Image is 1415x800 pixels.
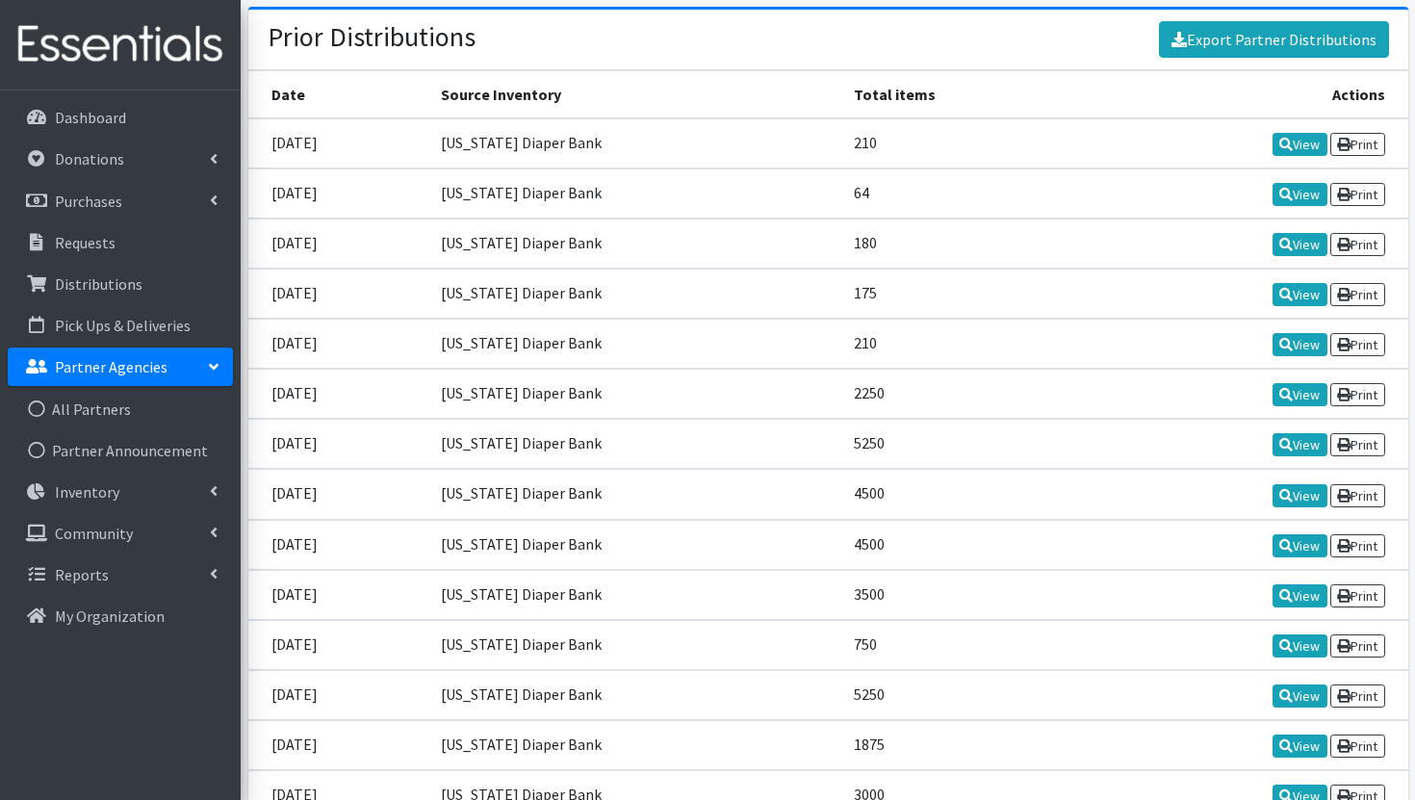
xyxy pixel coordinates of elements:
[842,720,1078,770] td: 1875
[55,524,133,543] p: Community
[248,219,430,269] td: [DATE]
[248,369,430,419] td: [DATE]
[8,306,233,345] a: Pick Ups & Deliveries
[8,348,233,386] a: Partner Agencies
[1273,534,1327,557] a: View
[1330,283,1385,306] a: Print
[248,168,430,219] td: [DATE]
[248,70,430,118] th: Date
[248,620,430,670] td: [DATE]
[429,70,842,118] th: Source Inventory
[55,357,167,376] p: Partner Agencies
[429,469,842,519] td: [US_STATE] Diaper Bank
[842,570,1078,620] td: 3500
[8,597,233,635] a: My Organization
[1273,333,1327,356] a: View
[842,620,1078,670] td: 750
[1273,283,1327,306] a: View
[55,192,122,211] p: Purchases
[248,570,430,620] td: [DATE]
[8,514,233,553] a: Community
[842,219,1078,269] td: 180
[842,469,1078,519] td: 4500
[429,269,842,319] td: [US_STATE] Diaper Bank
[1330,233,1385,256] a: Print
[55,149,124,168] p: Donations
[1273,735,1327,758] a: View
[55,606,165,626] p: My Organization
[1159,21,1389,58] a: Export Partner Distributions
[1330,383,1385,406] a: Print
[842,269,1078,319] td: 175
[1330,684,1385,708] a: Print
[1273,433,1327,456] a: View
[8,431,233,470] a: Partner Announcement
[1330,584,1385,607] a: Print
[1273,684,1327,708] a: View
[1273,183,1327,206] a: View
[8,140,233,178] a: Donations
[1273,584,1327,607] a: View
[1273,383,1327,406] a: View
[842,70,1078,118] th: Total items
[8,473,233,511] a: Inventory
[1078,70,1408,118] th: Actions
[8,390,233,428] a: All Partners
[1330,534,1385,557] a: Print
[842,319,1078,369] td: 210
[1273,133,1327,156] a: View
[842,670,1078,720] td: 5250
[429,520,842,570] td: [US_STATE] Diaper Bank
[1273,484,1327,507] a: View
[429,720,842,770] td: [US_STATE] Diaper Bank
[55,108,126,127] p: Dashboard
[248,319,430,369] td: [DATE]
[1330,133,1385,156] a: Print
[55,274,142,294] p: Distributions
[8,13,233,77] img: HumanEssentials
[842,118,1078,168] td: 210
[1330,333,1385,356] a: Print
[429,168,842,219] td: [US_STATE] Diaper Bank
[248,670,430,720] td: [DATE]
[55,482,119,502] p: Inventory
[268,21,476,54] h2: Prior Distributions
[8,182,233,220] a: Purchases
[429,319,842,369] td: [US_STATE] Diaper Bank
[1330,634,1385,658] a: Print
[842,419,1078,469] td: 5250
[8,223,233,262] a: Requests
[1330,484,1385,507] a: Print
[8,555,233,594] a: Reports
[55,565,109,584] p: Reports
[248,720,430,770] td: [DATE]
[8,98,233,137] a: Dashboard
[429,419,842,469] td: [US_STATE] Diaper Bank
[248,469,430,519] td: [DATE]
[842,520,1078,570] td: 4500
[248,269,430,319] td: [DATE]
[55,316,191,335] p: Pick Ups & Deliveries
[1330,433,1385,456] a: Print
[1273,634,1327,658] a: View
[842,168,1078,219] td: 64
[8,265,233,303] a: Distributions
[429,219,842,269] td: [US_STATE] Diaper Bank
[248,118,430,168] td: [DATE]
[1330,183,1385,206] a: Print
[248,520,430,570] td: [DATE]
[429,118,842,168] td: [US_STATE] Diaper Bank
[1330,735,1385,758] a: Print
[842,369,1078,419] td: 2250
[429,670,842,720] td: [US_STATE] Diaper Bank
[429,570,842,620] td: [US_STATE] Diaper Bank
[429,620,842,670] td: [US_STATE] Diaper Bank
[429,369,842,419] td: [US_STATE] Diaper Bank
[1273,233,1327,256] a: View
[55,233,116,252] p: Requests
[248,419,430,469] td: [DATE]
